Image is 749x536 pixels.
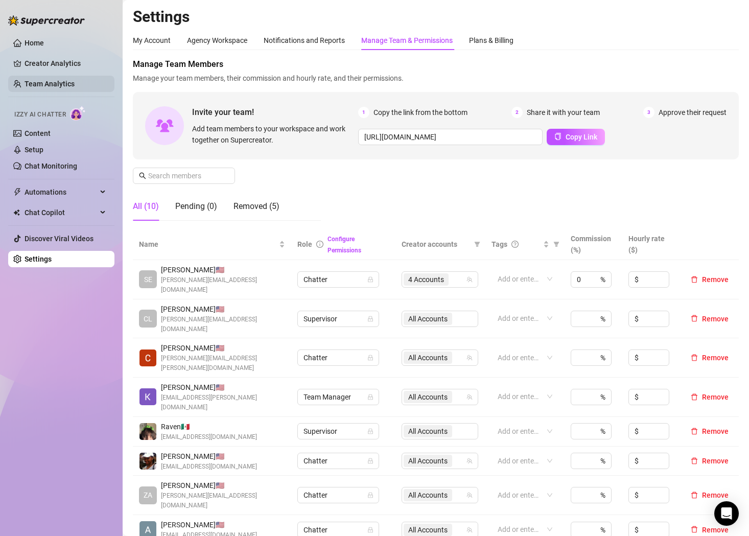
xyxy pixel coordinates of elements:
span: 4 Accounts [408,274,444,285]
a: Home [25,39,44,47]
span: filter [553,241,559,247]
span: Remove [702,354,729,362]
span: Supervisor [303,311,373,327]
button: Remove [687,352,733,364]
span: All Accounts [404,391,452,403]
span: team [466,492,473,498]
span: Remove [702,526,729,534]
span: 1 [358,107,369,118]
a: Setup [25,146,43,154]
span: Share it with your team [527,107,600,118]
span: Copy the link from the bottom [373,107,467,118]
span: [EMAIL_ADDRESS][PERSON_NAME][DOMAIN_NAME] [161,393,285,412]
button: Remove [687,455,733,467]
div: Open Intercom Messenger [714,501,739,526]
span: Remove [702,491,729,499]
span: delete [691,428,698,435]
span: Team Manager [303,389,373,405]
span: Raven 🇲🇽 [161,421,257,432]
span: [PERSON_NAME] 🇺🇸 [161,382,285,393]
span: [PERSON_NAME][EMAIL_ADDRESS][PERSON_NAME][DOMAIN_NAME] [161,354,285,373]
input: Search members [148,170,221,181]
span: All Accounts [408,524,448,535]
span: delete [691,457,698,464]
span: All Accounts [404,455,452,467]
span: All Accounts [404,352,452,364]
span: [PERSON_NAME][EMAIL_ADDRESS][DOMAIN_NAME] [161,491,285,510]
span: Manage Team Members [133,58,739,71]
div: Manage Team & Permissions [361,35,453,46]
span: Remove [702,393,729,401]
div: Notifications and Reports [264,35,345,46]
span: filter [474,241,480,247]
img: Raven [139,423,156,440]
span: delete [691,315,698,322]
span: question-circle [511,241,519,248]
span: 4 Accounts [404,273,449,286]
span: filter [551,237,561,252]
img: Ari Kirk [139,453,156,470]
span: Automations [25,184,97,200]
span: team [466,458,473,464]
span: Manage your team members, their commission and hourly rate, and their permissions. [133,73,739,84]
img: AI Chatter [70,106,86,121]
button: Remove [687,524,733,536]
span: lock [367,316,373,322]
span: lock [367,428,373,434]
a: Content [25,129,51,137]
button: Remove [687,313,733,325]
button: Remove [687,425,733,437]
span: [PERSON_NAME] 🇺🇸 [161,519,257,530]
span: copy [554,133,561,140]
div: Plans & Billing [469,35,513,46]
span: Add team members to your workspace and work together on Supercreator. [192,123,354,146]
span: 2 [511,107,523,118]
span: [PERSON_NAME] 🇺🇸 [161,342,285,354]
span: All Accounts [408,352,448,363]
span: [PERSON_NAME] 🇺🇸 [161,451,257,462]
th: Name [133,229,291,260]
span: Chatter [303,453,373,469]
span: team [466,355,473,361]
div: Agency Workspace [187,35,247,46]
span: ZA [144,490,152,501]
img: Ciara Birley [139,349,156,366]
span: lock [367,492,373,498]
span: Chatter [303,350,373,365]
th: Hourly rate ($) [622,229,681,260]
span: delete [691,276,698,283]
span: info-circle [316,241,323,248]
span: 3 [643,107,654,118]
a: Discover Viral Videos [25,235,93,243]
span: thunderbolt [13,188,21,196]
span: Remove [702,315,729,323]
span: lock [367,527,373,533]
div: Pending (0) [175,200,217,213]
span: Approve their request [659,107,727,118]
span: [PERSON_NAME][EMAIL_ADDRESS][DOMAIN_NAME] [161,315,285,334]
span: Tags [491,239,507,250]
span: CL [144,313,152,324]
span: delete [691,354,698,361]
span: Izzy AI Chatter [14,110,66,120]
span: [PERSON_NAME] 🇺🇸 [161,264,285,275]
span: search [139,172,146,179]
button: Remove [687,273,733,286]
div: Removed (5) [233,200,279,213]
span: filter [472,237,482,252]
span: Remove [702,457,729,465]
span: SE [144,274,152,285]
span: Chat Copilot [25,204,97,221]
span: lock [367,458,373,464]
span: [PERSON_NAME] 🇺🇸 [161,304,285,315]
button: Remove [687,391,733,403]
span: All Accounts [408,490,448,501]
img: logo-BBDzfeDw.svg [8,15,85,26]
span: [PERSON_NAME][EMAIL_ADDRESS][DOMAIN_NAME] [161,275,285,295]
div: All (10) [133,200,159,213]
span: All Accounts [408,455,448,467]
span: Chatter [303,487,373,503]
span: Role [297,240,312,248]
a: Creator Analytics [25,55,106,72]
span: team [466,527,473,533]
